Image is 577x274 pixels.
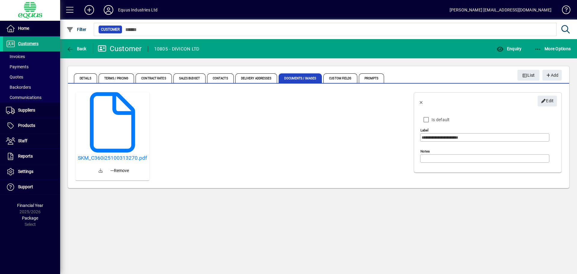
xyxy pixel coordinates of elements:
button: Enquiry [495,43,523,54]
button: Filter [65,24,88,35]
div: 10805 - DIVICON LTD [154,44,200,54]
span: Enquiry [496,46,521,51]
span: Invoices [6,54,25,59]
span: Sales Budget [173,73,206,83]
span: Add [545,70,558,80]
a: Backorders [3,82,60,92]
button: Add [80,5,99,15]
span: Staff [18,138,27,143]
span: Filter [66,27,87,32]
span: Quotes [6,75,23,79]
a: Products [3,118,60,133]
span: Edit [541,96,554,106]
a: Communications [3,92,60,103]
span: Contacts [207,73,234,83]
span: Reports [18,154,33,159]
span: Home [18,26,29,31]
span: Customers [18,41,38,46]
button: Add [542,70,562,81]
a: Invoices [3,51,60,62]
a: Payments [3,62,60,72]
div: [PERSON_NAME] [EMAIL_ADDRESS][DOMAIN_NAME] [450,5,551,15]
span: List [522,70,535,80]
a: Staff [3,134,60,149]
a: Suppliers [3,103,60,118]
span: Contract Rates [136,73,172,83]
span: Remove [110,168,129,174]
span: Payments [6,64,29,69]
app-page-header-button: Back [60,43,93,54]
button: More Options [533,43,572,54]
span: Support [18,184,33,189]
a: Knowledge Base [557,1,569,21]
span: Communications [6,95,41,100]
div: Customer [98,44,142,54]
span: Details [74,73,97,83]
button: Edit [538,96,557,106]
span: Products [18,123,35,128]
button: Back [65,43,88,54]
a: Quotes [3,72,60,82]
a: SKM_C360i25100313270.pdf [78,155,147,161]
span: Prompts [359,73,384,83]
span: Financial Year [17,203,43,208]
span: Documents / Images [279,73,322,83]
span: Customer [101,26,120,32]
a: Home [3,21,60,36]
mat-label: Label [420,128,429,132]
span: Back [66,46,87,51]
span: Delivery Addresses [235,73,277,83]
a: Settings [3,164,60,179]
a: Reports [3,149,60,164]
button: Back [414,94,429,108]
div: Equus Industries Ltd [118,5,158,15]
span: Terms / Pricing [99,73,134,83]
span: Suppliers [18,108,35,112]
button: Remove [108,165,131,176]
span: Custom Fields [323,73,357,83]
span: Settings [18,169,33,174]
span: Backorders [6,85,31,90]
span: More Options [534,46,571,51]
mat-label: Notes [420,149,430,153]
a: Support [3,180,60,195]
span: Package [22,216,38,220]
a: Download [93,164,108,178]
button: List [517,70,540,81]
button: Profile [99,5,118,15]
